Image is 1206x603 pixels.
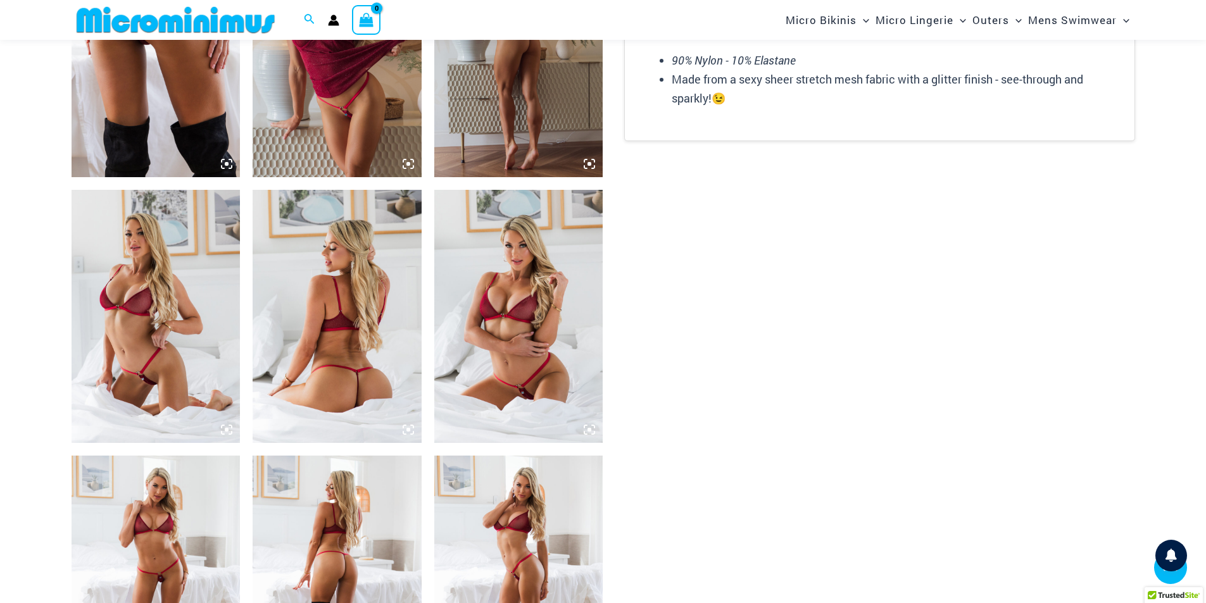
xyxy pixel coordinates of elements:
[872,4,969,36] a: Micro LingerieMenu ToggleMenu Toggle
[328,15,339,26] a: Account icon link
[304,12,315,28] a: Search icon link
[969,4,1025,36] a: OutersMenu ToggleMenu Toggle
[953,4,966,36] span: Menu Toggle
[672,53,796,68] em: 90% Nylon - 10% Elastane
[434,190,603,443] img: Guilty Pleasures Red 1045 Bra 689 Micro
[786,4,857,36] span: Micro Bikinis
[72,190,241,443] img: Guilty Pleasures Red 1045 Bra 689 Micro
[1009,4,1022,36] span: Menu Toggle
[352,5,381,34] a: View Shopping Cart, empty
[72,6,280,34] img: MM SHOP LOGO FLAT
[1028,4,1117,36] span: Mens Swimwear
[782,4,872,36] a: Micro BikinisMenu ToggleMenu Toggle
[876,4,953,36] span: Micro Lingerie
[712,90,725,106] span: 😉
[1025,4,1133,36] a: Mens SwimwearMenu ToggleMenu Toggle
[781,2,1135,38] nav: Site Navigation
[672,70,1121,108] li: Made from a sexy sheer stretch mesh fabric with a glitter finish - see-through and sparkly!
[253,190,422,443] img: Guilty Pleasures Red 1045 Bra 689 Micro
[972,4,1009,36] span: Outers
[857,4,869,36] span: Menu Toggle
[1117,4,1129,36] span: Menu Toggle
